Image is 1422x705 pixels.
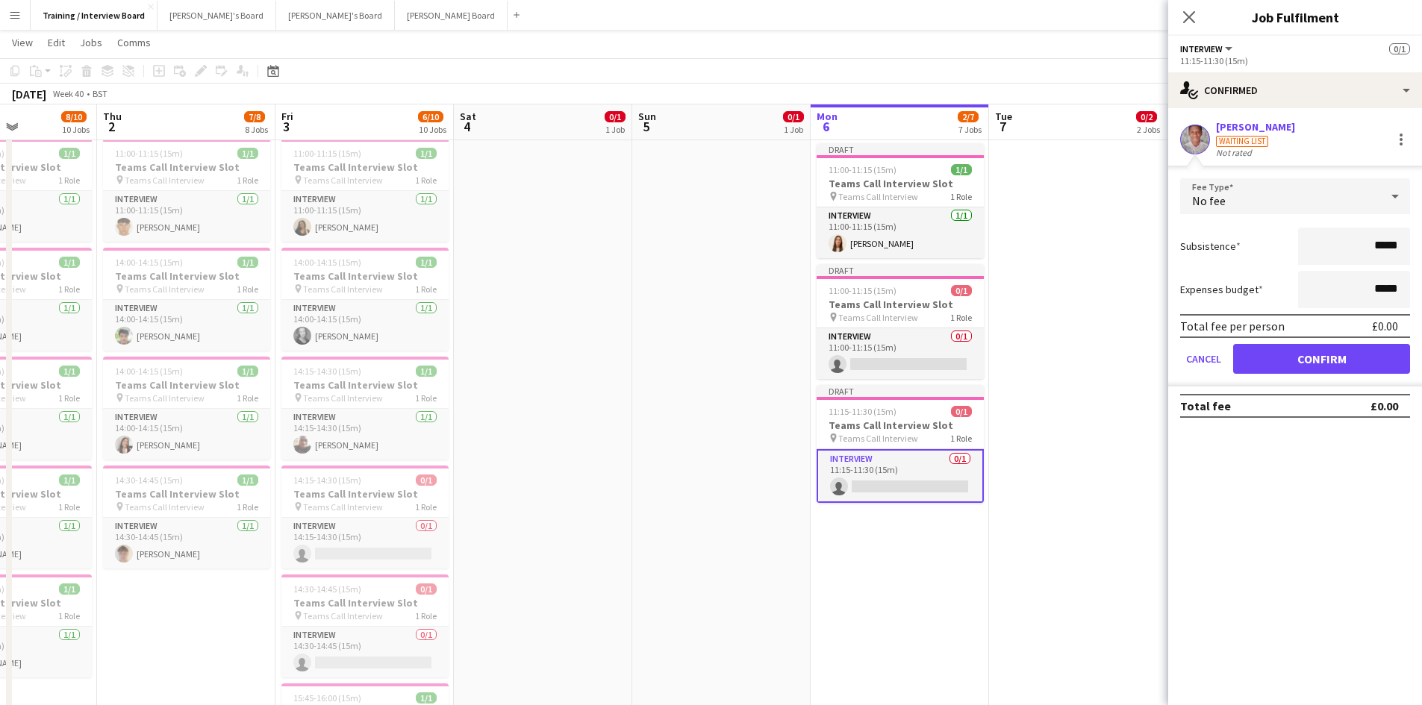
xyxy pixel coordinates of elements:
div: 11:00-11:15 (15m)1/1Teams Call Interview Slot Teams Call Interview1 RoleInterview1/111:00-11:15 (... [281,139,449,242]
div: 10 Jobs [419,124,446,135]
span: Jobs [80,36,102,49]
app-job-card: 11:00-11:15 (15m)1/1Teams Call Interview Slot Teams Call Interview1 RoleInterview1/111:00-11:15 (... [103,139,270,242]
div: Draft [817,385,984,397]
span: 1/1 [416,257,437,268]
span: No fee [1192,193,1226,208]
span: 0/1 [951,285,972,296]
span: Teams Call Interview [125,175,205,186]
div: Total fee [1180,398,1231,413]
h3: Teams Call Interview Slot [103,269,270,283]
span: 1 Role [415,283,437,295]
button: Confirm [1233,344,1410,374]
span: 1/1 [59,366,80,377]
a: Comms [111,33,157,52]
span: Teams Call Interview [303,283,383,295]
span: Teams Call Interview [125,283,205,295]
span: 11:00-11:15 (15m) [293,148,361,159]
app-job-card: 14:00-14:15 (15m)1/1Teams Call Interview Slot Teams Call Interview1 RoleInterview1/114:00-14:15 (... [103,357,270,460]
span: Edit [48,36,65,49]
div: 7 Jobs [958,124,982,135]
span: Teams Call Interview [838,433,918,444]
button: [PERSON_NAME]'s Board [158,1,276,30]
app-card-role: Interview0/111:00-11:15 (15m) [817,328,984,379]
span: 14:30-14:45 (15m) [293,583,361,595]
span: 11:00-11:15 (15m) [829,164,896,175]
span: Teams Call Interview [303,501,383,513]
app-job-card: 14:15-14:30 (15m)1/1Teams Call Interview Slot Teams Call Interview1 RoleInterview1/114:15-14:30 (... [281,357,449,460]
span: 1 Role [950,312,972,323]
app-job-card: 14:00-14:15 (15m)1/1Teams Call Interview Slot Teams Call Interview1 RoleInterview1/114:00-14:15 (... [103,248,270,351]
span: 1/1 [59,148,80,159]
h3: Teams Call Interview Slot [281,596,449,610]
label: Expenses budget [1180,283,1263,296]
span: Teams Call Interview [303,610,383,621]
span: 15:45-16:00 (15m) [293,692,361,704]
span: 0/1 [416,583,437,595]
a: View [6,33,39,52]
app-card-role: Interview1/114:00-14:15 (15m)[PERSON_NAME] [103,409,270,460]
app-job-card: Draft11:00-11:15 (15m)1/1Teams Call Interview Slot Teams Call Interview1 RoleInterview1/111:00-11... [817,143,984,258]
span: 11:00-11:15 (15m) [115,148,183,159]
span: Sat [460,110,476,123]
h3: Teams Call Interview Slot [817,177,984,190]
span: 1/1 [237,148,258,159]
div: 14:30-14:45 (15m)0/1Teams Call Interview Slot Teams Call Interview1 RoleInterview0/114:30-14:45 (... [281,574,449,677]
span: Mon [817,110,838,123]
span: 7/8 [244,111,265,122]
h3: Teams Call Interview Slot [281,160,449,174]
app-card-role: Interview0/114:15-14:30 (15m) [281,518,449,568]
span: 1 Role [58,392,80,404]
div: [DATE] [12,87,46,101]
span: 1 Role [58,610,80,621]
span: 1/1 [237,474,258,486]
span: 1 Role [950,433,972,444]
span: 1/1 [237,366,258,377]
app-card-role: Interview1/114:00-14:15 (15m)[PERSON_NAME] [103,300,270,351]
span: View [12,36,33,49]
span: 14:00-14:15 (15m) [293,257,361,268]
app-card-role: Interview1/111:00-11:15 (15m)[PERSON_NAME] [281,191,449,242]
span: 14:00-14:15 (15m) [115,366,183,377]
button: Cancel [1180,344,1227,374]
div: 11:15-11:30 (15m) [1180,55,1410,66]
app-card-role: Interview1/114:30-14:45 (15m)[PERSON_NAME] [103,518,270,568]
span: Teams Call Interview [125,501,205,513]
h3: Teams Call Interview Slot [281,269,449,283]
span: 1/1 [59,583,80,595]
span: 1 Role [415,175,437,186]
a: Jobs [74,33,108,52]
span: 14:00-14:15 (15m) [115,257,183,268]
app-job-card: Draft11:00-11:15 (15m)0/1Teams Call Interview Slot Teams Call Interview1 RoleInterview0/111:00-11... [817,264,984,379]
span: Sun [638,110,656,123]
span: 0/1 [783,111,804,122]
button: [PERSON_NAME]'s Board [276,1,395,30]
app-job-card: Draft11:15-11:30 (15m)0/1Teams Call Interview Slot Teams Call Interview1 RoleInterview0/111:15-11... [817,385,984,503]
button: [PERSON_NAME] Board [395,1,508,30]
div: BST [93,88,107,99]
span: 14:30-14:45 (15m) [115,474,183,486]
span: Fri [281,110,293,123]
h3: Teams Call Interview Slot [281,378,449,392]
span: 1 Role [58,283,80,295]
h3: Teams Call Interview Slot [817,298,984,311]
span: 2/7 [958,111,979,122]
div: Waiting list [1216,136,1268,147]
app-job-card: 14:15-14:30 (15m)0/1Teams Call Interview Slot Teams Call Interview1 RoleInterview0/114:15-14:30 (... [281,466,449,568]
span: 1 Role [415,392,437,404]
div: 10 Jobs [62,124,90,135]
span: Teams Call Interview [838,312,918,323]
span: 8/10 [61,111,87,122]
span: 2 [101,118,122,135]
label: Subsistence [1180,239,1241,253]
app-card-role: Interview1/111:00-11:15 (15m)[PERSON_NAME] [103,191,270,242]
span: 14:15-14:30 (15m) [293,474,361,486]
app-card-role: Interview0/114:30-14:45 (15m) [281,627,449,677]
span: 1 Role [415,610,437,621]
span: 14:15-14:30 (15m) [293,366,361,377]
span: 6 [814,118,838,135]
span: 1 Role [58,501,80,513]
span: 1 Role [415,501,437,513]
